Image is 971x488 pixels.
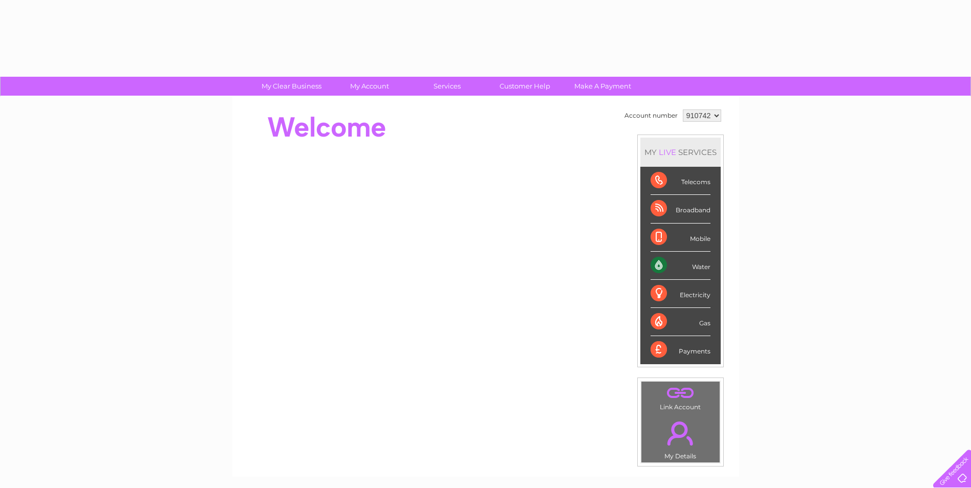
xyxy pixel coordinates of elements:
a: My Account [327,77,412,96]
a: . [644,415,717,451]
div: Water [651,252,710,280]
a: Make A Payment [560,77,645,96]
a: Services [405,77,489,96]
a: My Clear Business [249,77,334,96]
div: LIVE [657,147,678,157]
div: Mobile [651,224,710,252]
a: Customer Help [483,77,567,96]
td: Account number [622,107,680,124]
a: . [644,384,717,402]
td: My Details [641,413,720,463]
div: Telecoms [651,167,710,195]
div: Gas [651,308,710,336]
td: Link Account [641,381,720,413]
div: Payments [651,336,710,364]
div: Broadband [651,195,710,223]
div: Electricity [651,280,710,308]
div: MY SERVICES [640,138,721,167]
